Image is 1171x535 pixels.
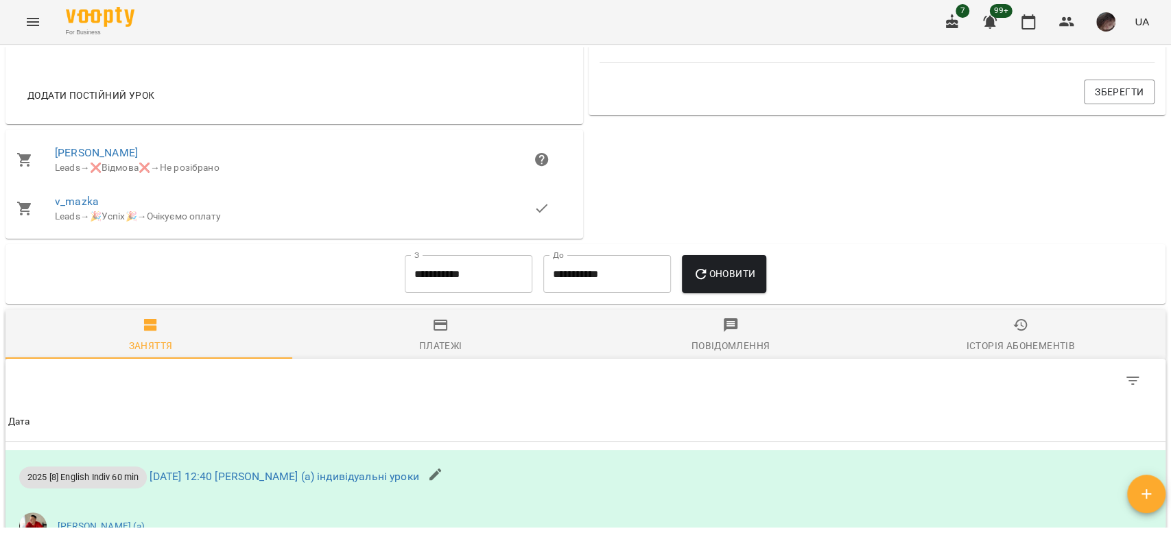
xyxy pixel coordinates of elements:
div: Дата [8,414,30,430]
a: v_mazka [55,195,99,208]
span: UA [1135,14,1149,29]
button: UA [1129,9,1155,34]
button: Додати постійний урок [22,83,160,108]
span: → [80,211,90,222]
div: Платежі [419,337,462,354]
span: Оновити [693,265,755,282]
img: Voopty Logo [66,7,134,27]
div: Історія абонементів [966,337,1074,354]
div: Заняття [129,337,173,354]
a: [DATE] 12:40 [PERSON_NAME] (а) індивідуальні уроки [150,470,418,483]
button: Фільтр [1116,364,1149,397]
span: 2025 [8] English Indiv 60 min [19,471,147,484]
button: Зберегти [1084,80,1155,104]
div: Sort [8,414,30,430]
span: 7 [956,4,969,18]
a: [PERSON_NAME] [55,146,138,159]
span: 99+ [990,4,1013,18]
span: → [80,162,90,173]
button: Menu [16,5,49,38]
button: Оновити [682,255,766,294]
span: → [150,162,160,173]
span: For Business [66,28,134,37]
span: Дата [8,414,1163,430]
span: Зберегти [1095,84,1144,100]
a: [PERSON_NAME] (а) [58,520,145,534]
div: Повідомлення [691,337,770,354]
span: → [137,211,147,222]
span: Додати постійний урок [27,87,154,104]
img: 297f12a5ee7ab206987b53a38ee76f7e.jpg [1096,12,1115,32]
div: Table Toolbar [5,359,1166,403]
div: Leads 🎉Успіх🎉 Очікуємо оплату [55,210,534,224]
div: Leads ❌Відмова❌ Не розібрано [55,161,534,175]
